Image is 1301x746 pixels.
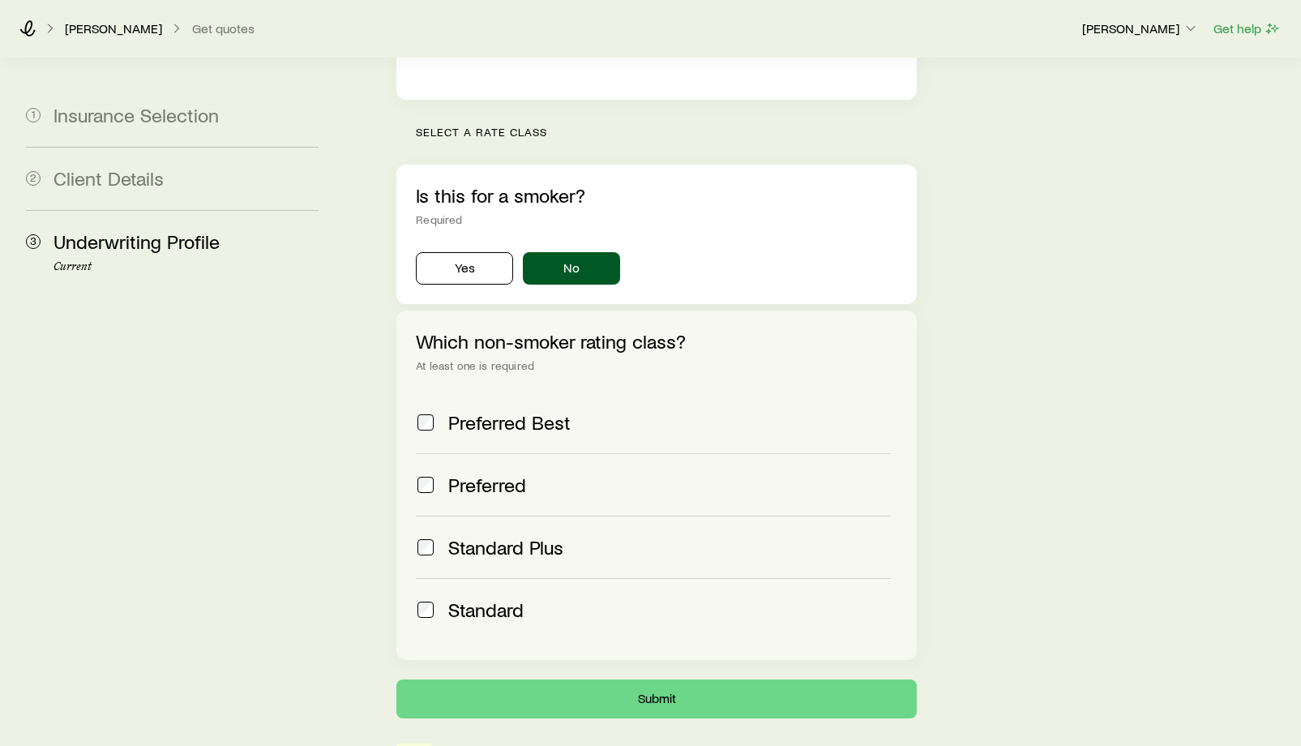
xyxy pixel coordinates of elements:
p: Current [53,260,319,273]
button: Submit [396,680,917,718]
span: Preferred [448,474,526,496]
p: [PERSON_NAME] [1082,20,1199,36]
span: Standard [448,598,524,621]
p: Is this for a smoker? [416,184,897,207]
span: Preferred Best [448,411,571,434]
p: Which non-smoker rating class? [416,330,897,353]
div: Required [416,213,897,226]
button: Get help [1213,19,1282,38]
span: 3 [26,234,41,249]
input: Standard Plus [417,539,434,555]
input: Standard [417,602,434,618]
button: No [523,252,620,285]
input: Preferred Best [417,414,434,431]
span: Client Details [53,166,164,190]
button: Get quotes [191,21,255,36]
input: Preferred [417,477,434,493]
span: Insurance Selection [53,103,219,126]
button: [PERSON_NAME] [1081,19,1200,39]
span: Standard Plus [448,536,563,559]
span: 2 [26,171,41,186]
p: [PERSON_NAME] [65,20,162,36]
span: 1 [26,108,41,122]
span: Underwriting Profile [53,229,220,253]
div: At least one is required [416,359,897,372]
button: Yes [416,252,513,285]
p: Select a rate class [416,126,917,139]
